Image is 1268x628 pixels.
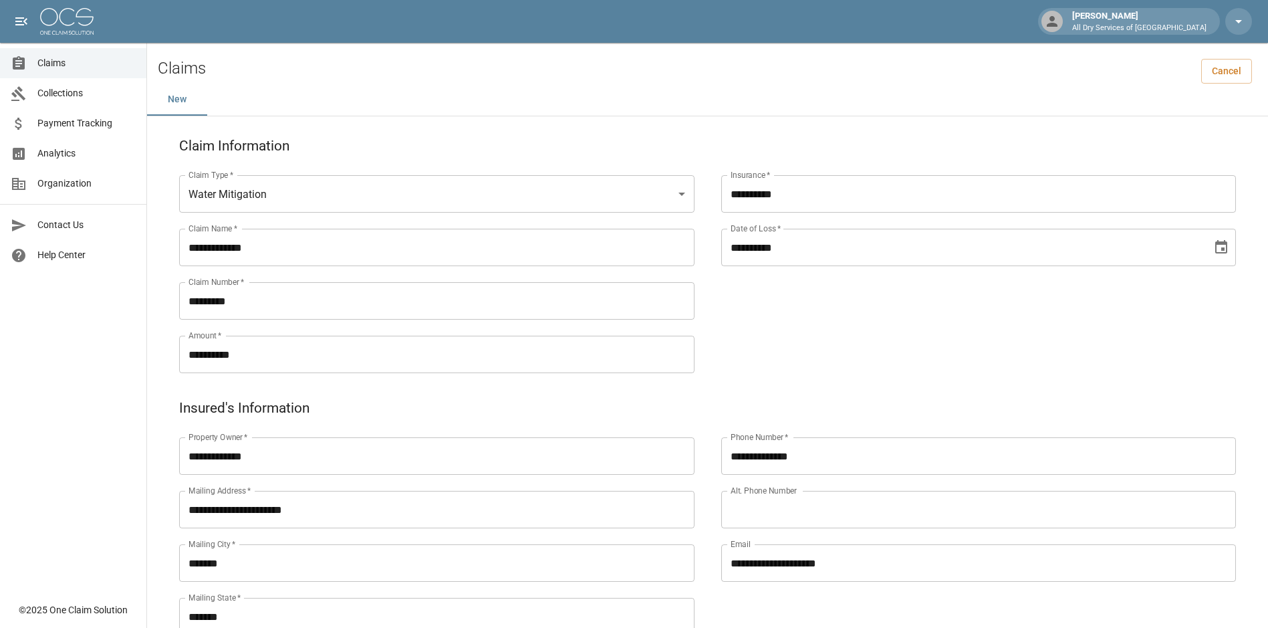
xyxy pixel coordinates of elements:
[188,431,248,443] label: Property Owner
[1201,59,1252,84] a: Cancel
[19,603,128,617] div: © 2025 One Claim Solution
[1072,23,1207,34] p: All Dry Services of [GEOGRAPHIC_DATA]
[1067,9,1212,33] div: [PERSON_NAME]
[37,56,136,70] span: Claims
[158,59,206,78] h2: Claims
[188,485,251,496] label: Mailing Address
[37,146,136,161] span: Analytics
[188,538,236,550] label: Mailing City
[8,8,35,35] button: open drawer
[37,218,136,232] span: Contact Us
[179,175,694,213] div: Water Mitigation
[188,169,233,181] label: Claim Type
[731,485,797,496] label: Alt. Phone Number
[147,84,1268,116] div: dynamic tabs
[188,276,244,288] label: Claim Number
[731,223,781,234] label: Date of Loss
[40,8,94,35] img: ocs-logo-white-transparent.png
[188,330,222,341] label: Amount
[188,592,241,603] label: Mailing State
[147,84,207,116] button: New
[37,177,136,191] span: Organization
[731,169,770,181] label: Insurance
[37,248,136,262] span: Help Center
[37,116,136,130] span: Payment Tracking
[37,86,136,100] span: Collections
[731,431,788,443] label: Phone Number
[1208,234,1235,261] button: Choose date, selected date is Jun 27, 2025
[188,223,237,234] label: Claim Name
[731,538,751,550] label: Email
